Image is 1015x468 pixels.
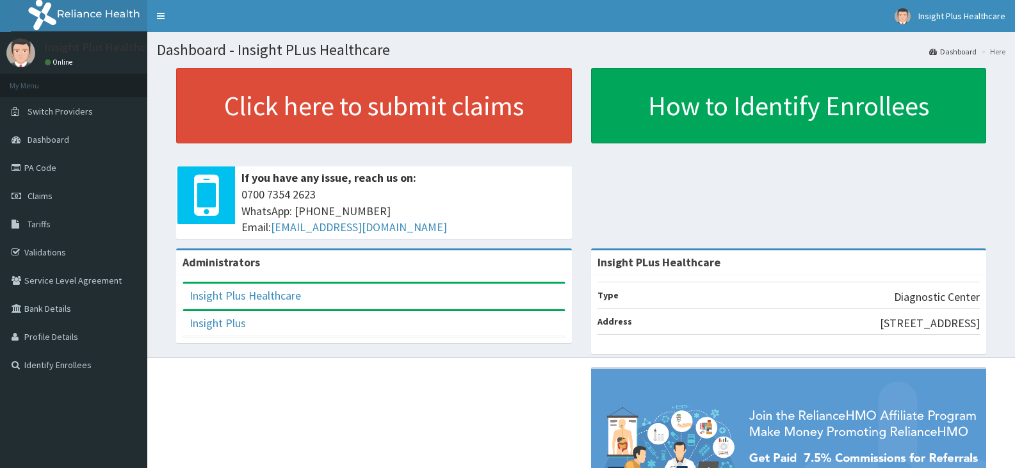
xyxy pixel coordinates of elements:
span: Dashboard [28,134,69,145]
a: [EMAIL_ADDRESS][DOMAIN_NAME] [271,220,447,234]
span: Insight Plus Healthcare [918,10,1005,22]
span: Switch Providers [28,106,93,117]
a: Insight Plus Healthcare [190,288,301,303]
b: Type [597,289,619,301]
strong: Insight PLus Healthcare [597,255,720,270]
span: Tariffs [28,218,51,230]
b: Address [597,316,632,327]
p: [STREET_ADDRESS] [880,315,980,332]
p: Insight Plus Healthcare [45,42,162,53]
a: Dashboard [929,46,977,57]
img: User Image [895,8,911,24]
a: How to Identify Enrollees [591,68,987,143]
b: If you have any issue, reach us on: [241,170,416,185]
span: 0700 7354 2623 WhatsApp: [PHONE_NUMBER] Email: [241,186,565,236]
a: Click here to submit claims [176,68,572,143]
b: Administrators [183,255,260,270]
img: User Image [6,38,35,67]
span: Claims [28,190,53,202]
p: Diagnostic Center [894,289,980,305]
a: Insight Plus [190,316,246,330]
h1: Dashboard - Insight PLus Healthcare [157,42,1005,58]
li: Here [978,46,1005,57]
a: Online [45,58,76,67]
